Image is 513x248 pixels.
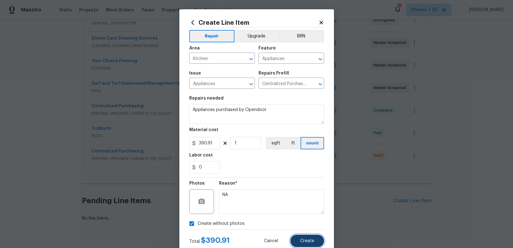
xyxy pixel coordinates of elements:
[247,55,255,63] button: Open
[247,80,255,88] button: Open
[259,71,289,75] h5: Repairs Prefill
[189,96,224,100] h5: Repairs needed
[189,128,218,132] h5: Material cost
[189,71,201,75] h5: Issue
[189,181,205,186] h5: Photos
[234,30,279,42] button: Upgrade
[316,80,325,88] button: Open
[264,239,278,243] span: Cancel
[219,181,237,186] h5: Reason*
[189,237,230,245] div: Total
[198,220,245,227] span: Create without photos
[189,30,235,42] button: Repair
[189,153,213,157] h5: Labor cost
[189,46,200,50] h5: Area
[285,137,301,149] button: ft
[259,46,276,50] h5: Feature
[219,189,324,214] textarea: NA
[301,137,324,149] button: count
[290,235,324,247] button: Create
[300,239,314,243] span: Create
[254,235,288,247] button: Cancel
[189,19,318,26] h2: Create Line Item
[279,30,324,42] button: BRN
[316,55,325,63] button: Open
[201,237,230,244] span: $ 390.91
[266,137,285,149] button: sqft
[189,104,324,124] textarea: Appliances purchased by Opendoor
